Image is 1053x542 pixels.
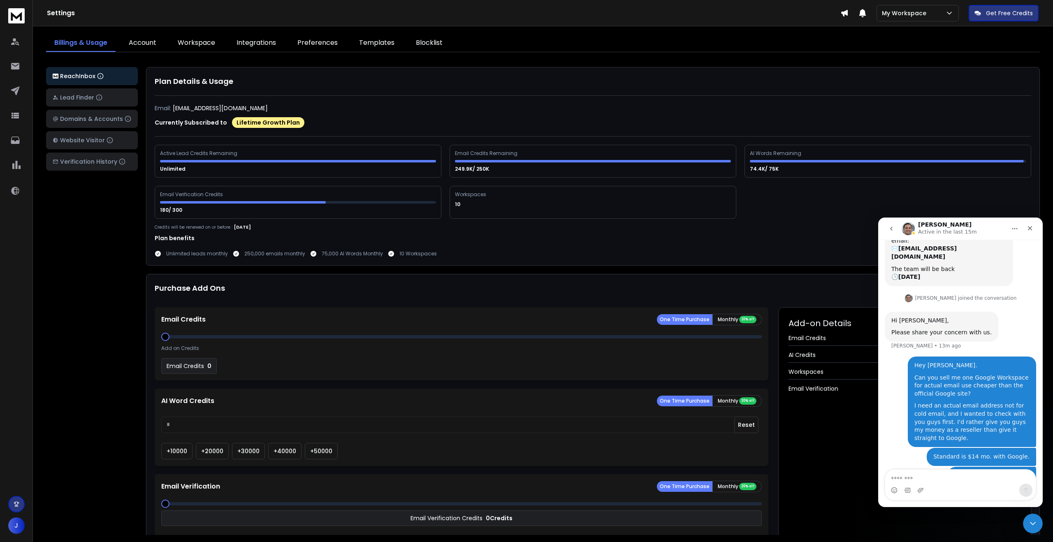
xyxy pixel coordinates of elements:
[789,334,826,342] span: Email Credits
[878,218,1043,507] iframe: Intercom live chat
[244,250,305,257] p: 250,000 emails monthly
[161,482,220,491] p: Email Verification
[155,104,171,112] p: Email:
[305,443,338,459] button: +50000
[882,9,930,17] p: My Workspace
[46,131,138,149] button: Website Visitor
[161,443,193,459] button: +10000
[121,35,165,52] a: Account
[8,517,25,534] button: J
[1023,514,1043,533] iframe: Intercom live chat
[161,396,214,406] p: AI Word Credits
[986,9,1033,17] p: Get Free Credits
[657,481,712,492] button: One Time Purchase
[969,5,1039,21] button: Get Free Credits
[196,443,229,459] button: +20000
[228,35,284,52] a: Integrations
[455,201,462,208] p: 10
[155,76,1031,87] h1: Plan Details & Usage
[739,483,756,490] div: 20% off
[232,443,265,459] button: +30000
[750,166,780,172] p: 74.4K/ 75K
[408,35,451,52] a: Blocklist
[739,316,756,323] div: 20% off
[712,395,762,407] button: Monthly 20% off
[268,443,302,459] button: +40000
[351,35,403,52] a: Templates
[399,250,437,257] p: 10 Workspaces
[169,35,223,52] a: Workspace
[486,514,513,522] p: 0 Credits
[161,345,199,352] p: Add on Credits
[411,514,482,522] p: Email Verification Credits
[232,117,304,128] div: Lifetime Growth Plan
[155,283,225,299] h1: Purchase Add Ons
[789,384,838,393] span: Email Verification
[155,118,227,127] p: Currently Subscribed to
[657,314,712,325] button: One Time Purchase
[166,250,228,257] p: Unlimited leads monthly
[46,67,138,85] button: ReachInbox
[657,396,712,406] button: One Time Purchase
[167,362,204,370] p: Email Credits
[46,88,138,107] button: Lead Finder
[455,150,519,157] div: Email Credits Remaining
[155,234,1031,242] h1: Plan benefits
[173,104,268,112] p: [EMAIL_ADDRESS][DOMAIN_NAME]
[234,224,251,231] p: [DATE]
[53,74,58,79] img: logo
[712,481,762,492] button: Monthly 20% off
[155,224,232,230] p: Credits will be renewed on or before :
[455,191,487,198] div: Workspaces
[739,397,756,405] div: 20% off
[161,315,206,324] p: Email Credits
[712,314,762,325] button: Monthly 20% off
[160,166,187,172] p: Unlimited
[750,150,803,157] div: AI Words Remaining
[160,191,224,198] div: Email Verification Credits
[8,8,25,23] img: logo
[46,153,138,171] button: Verification History
[734,417,758,433] button: Reset
[160,207,183,213] p: 180/ 300
[47,8,840,18] h1: Settings
[289,35,346,52] a: Preferences
[789,317,1021,329] h2: Add-on Details
[789,351,816,359] span: AI Credits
